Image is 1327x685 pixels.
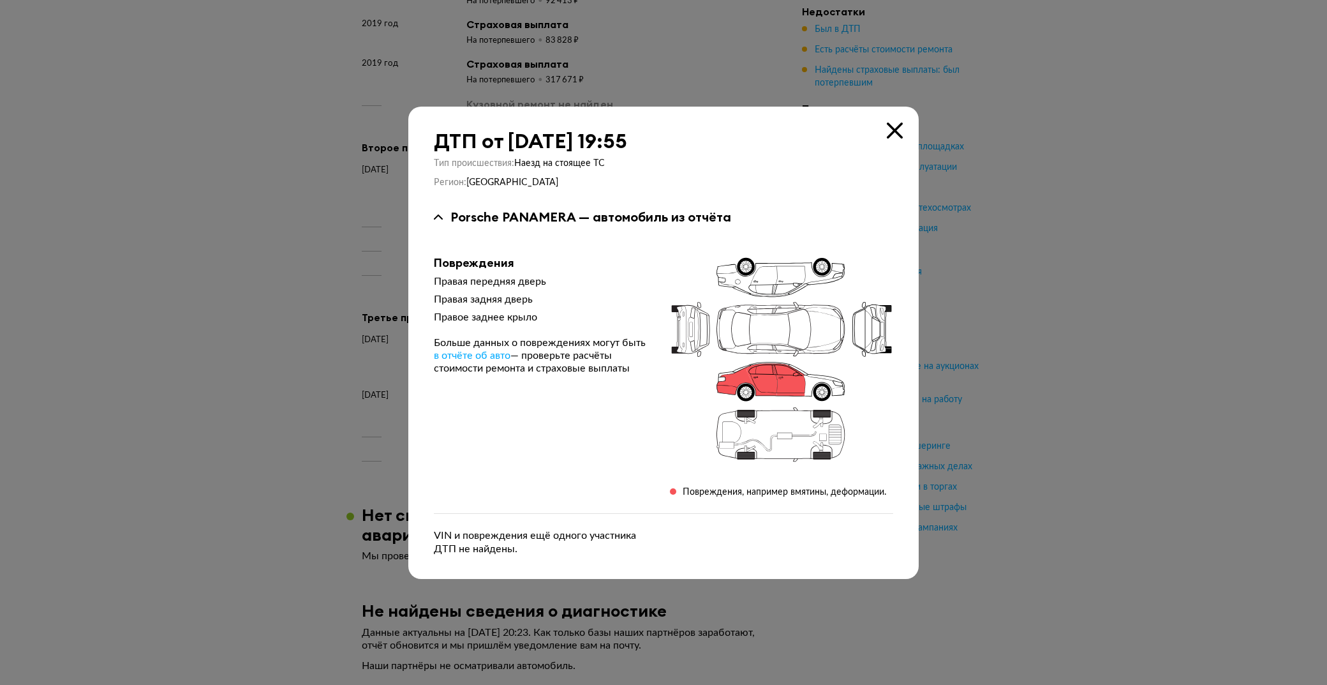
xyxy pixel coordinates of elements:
[434,350,510,361] span: в отчёте об авто
[434,531,636,554] span: VIN и повреждения ещё одного участника ДТП не найдены.
[434,158,893,169] div: Тип происшествия :
[683,486,886,498] div: Повреждения, например вмятины, деформации.
[434,275,649,288] div: Правая передняя дверь
[434,177,893,188] div: Регион :
[434,349,510,362] a: в отчёте об авто
[450,209,731,225] div: Porsche PANAMERA — автомобиль из отчёта
[434,130,893,153] div: ДТП от [DATE] 19:55
[434,336,649,375] div: Больше данных о повреждениях могут быть — проверьте расчёты стоимости ремонта и страховые выплаты
[434,311,649,324] div: Правое заднее крыло
[434,293,649,306] div: Правая задняя дверь
[514,159,605,168] span: Наезд на стоящее ТС
[466,178,558,187] span: [GEOGRAPHIC_DATA]
[434,256,649,270] div: Повреждения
